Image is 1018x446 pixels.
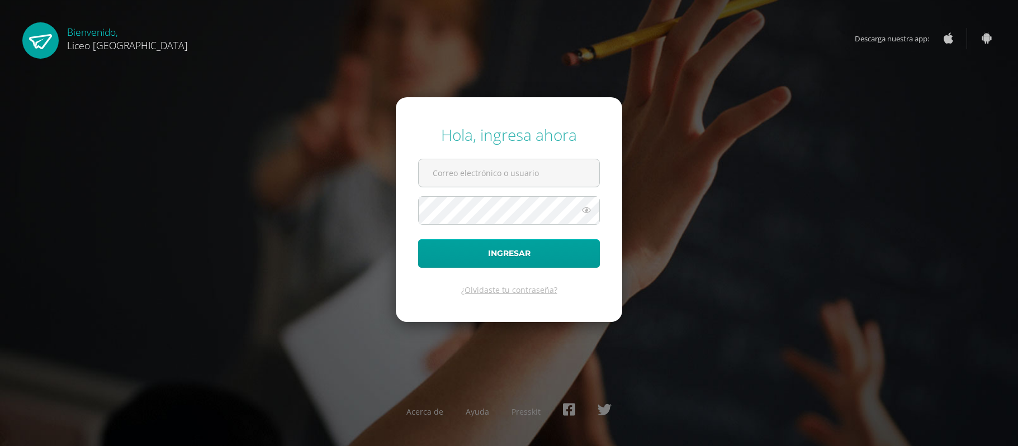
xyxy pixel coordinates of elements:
input: Correo electrónico o usuario [419,159,599,187]
button: Ingresar [418,239,600,268]
a: Ayuda [466,406,489,417]
a: ¿Olvidaste tu contraseña? [461,284,557,295]
span: Liceo [GEOGRAPHIC_DATA] [67,39,188,52]
div: Hola, ingresa ahora [418,124,600,145]
a: Acerca de [406,406,443,417]
span: Descarga nuestra app: [855,28,940,49]
a: Presskit [512,406,541,417]
div: Bienvenido, [67,22,188,52]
